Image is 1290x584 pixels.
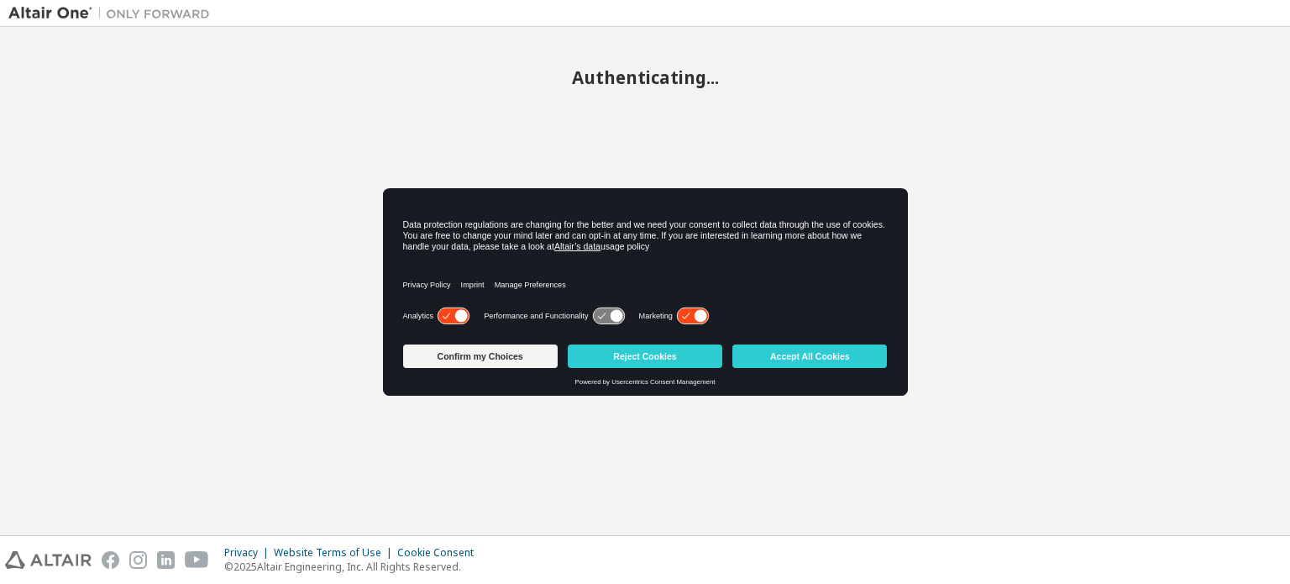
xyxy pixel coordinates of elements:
div: Cookie Consent [397,546,484,560]
h2: Authenticating... [8,66,1282,88]
p: © 2025 Altair Engineering, Inc. All Rights Reserved. [224,560,484,574]
img: instagram.svg [129,551,147,569]
img: Altair One [8,5,218,22]
img: altair_logo.svg [5,551,92,569]
img: youtube.svg [185,551,209,569]
div: Website Terms of Use [274,546,397,560]
div: Privacy [224,546,274,560]
img: facebook.svg [102,551,119,569]
img: linkedin.svg [157,551,175,569]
